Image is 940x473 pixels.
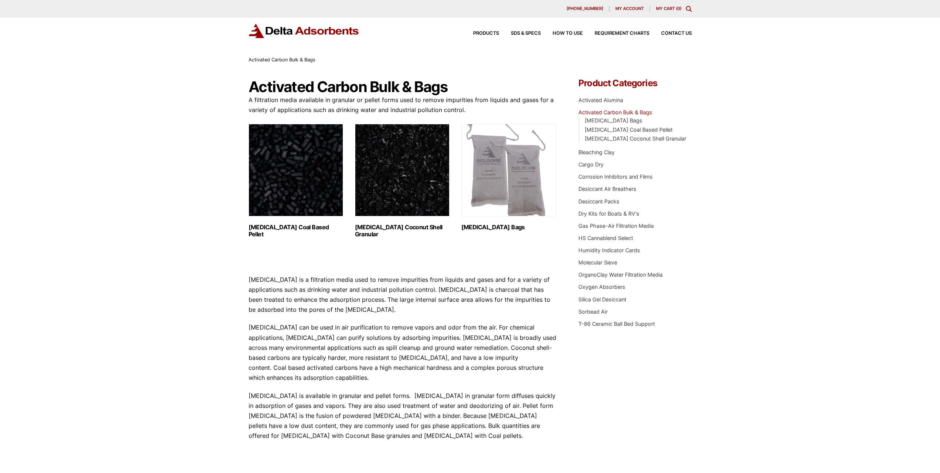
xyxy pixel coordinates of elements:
[578,247,640,253] a: Humidity Indicator Cards
[249,124,343,238] a: Visit product category Activated Carbon Coal Based Pellet
[249,79,557,95] h1: Activated Carbon Bulk & Bags
[578,284,625,290] a: Oxygen Absorbers
[461,124,556,231] a: Visit product category Activated Carbon Bags
[567,7,603,11] span: [PHONE_NUMBER]
[578,271,663,278] a: OrganoClay Water Filtration Media
[541,31,583,36] a: How to Use
[249,57,315,62] span: Activated Carbon Bulk & Bags
[578,79,691,88] h4: Product Categories
[249,275,557,315] p: [MEDICAL_DATA] is a filtration media used to remove impurities from liquids and gases and for a v...
[249,95,557,115] p: A filtration media available in granular or pellet forms used to remove impurities from liquids a...
[578,223,654,229] a: Gas Phase-Air Filtration Media
[585,117,642,124] a: [MEDICAL_DATA] Bags
[355,224,450,238] h2: [MEDICAL_DATA] Coconut Shell Granular
[578,109,652,115] a: Activated Carbon Bulk & Bags
[578,97,623,103] a: Activated Alumina
[583,31,649,36] a: Requirement Charts
[473,31,499,36] span: Products
[649,31,692,36] a: Contact Us
[595,31,649,36] span: Requirement Charts
[461,224,556,231] h2: [MEDICAL_DATA] Bags
[609,6,650,12] a: My account
[499,31,541,36] a: SDS & SPECS
[249,124,343,216] img: Activated Carbon Coal Based Pellet
[578,198,619,205] a: Desiccant Packs
[578,173,653,180] a: Corrosion Inhibitors and Films
[578,210,639,217] a: Dry Kits for Boats & RV's
[553,31,583,36] span: How to Use
[461,31,499,36] a: Products
[661,31,692,36] span: Contact Us
[511,31,541,36] span: SDS & SPECS
[561,6,609,12] a: [PHONE_NUMBER]
[578,296,626,303] a: Silica Gel Desiccant
[578,186,636,192] a: Desiccant Air Breathers
[355,124,450,216] img: Activated Carbon Coconut Shell Granular
[677,6,680,11] span: 0
[249,322,557,383] p: [MEDICAL_DATA] can be used in air purification to remove vapors and odor from the air. For chemic...
[578,308,608,315] a: Sorbead Air
[249,224,343,238] h2: [MEDICAL_DATA] Coal Based Pellet
[578,235,633,241] a: HS Cannablend Select
[578,161,604,168] a: Cargo Dry
[461,124,556,216] img: Activated Carbon Bags
[355,124,450,238] a: Visit product category Activated Carbon Coconut Shell Granular
[656,6,681,11] a: My Cart (0)
[585,126,673,133] a: [MEDICAL_DATA] Coal Based Pellet
[578,259,617,266] a: Molecular Sieve
[249,24,359,38] img: Delta Adsorbents
[578,321,655,327] a: T-86 Ceramic Ball Bed Support
[578,149,615,155] a: Bleaching Clay
[615,7,644,11] span: My account
[686,6,692,12] div: Toggle Modal Content
[585,135,686,142] a: [MEDICAL_DATA] Coconut Shell Granular
[249,391,557,441] p: [MEDICAL_DATA] is available in granular and pellet forms. [MEDICAL_DATA] in granular form diffuse...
